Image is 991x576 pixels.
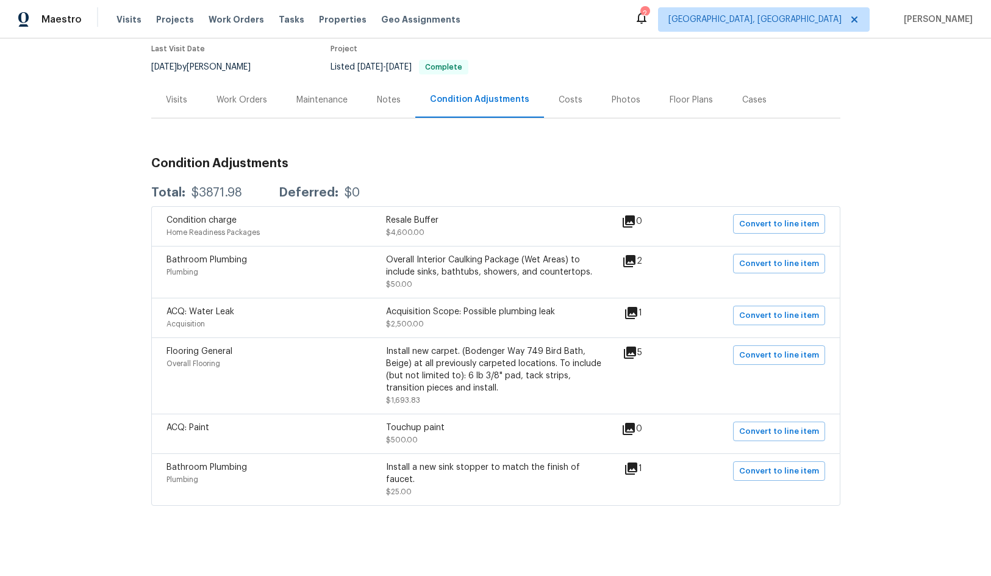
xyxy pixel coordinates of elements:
[166,256,247,264] span: Bathroom Plumbing
[386,63,412,71] span: [DATE]
[733,461,825,481] button: Convert to line item
[116,13,141,26] span: Visits
[386,488,412,495] span: $25.00
[296,94,348,106] div: Maintenance
[279,187,338,199] div: Deferred:
[41,13,82,26] span: Maestro
[166,94,187,106] div: Visits
[623,345,681,360] div: 5
[151,63,177,71] span: [DATE]
[166,308,234,316] span: ACQ: Water Leak
[357,63,383,71] span: [DATE]
[166,476,198,483] span: Plumbing
[899,13,973,26] span: [PERSON_NAME]
[386,345,606,394] div: Install new carpet. (Bodenger Way 749 Bird Bath, Beige) at all previously carpeted locations. To ...
[624,461,681,476] div: 1
[166,347,232,356] span: Flooring General
[739,425,819,439] span: Convert to line item
[733,306,825,325] button: Convert to line item
[386,320,424,328] span: $2,500.00
[216,94,267,106] div: Work Orders
[559,94,582,106] div: Costs
[733,254,825,273] button: Convert to line item
[386,306,606,318] div: Acquisition Scope: Possible plumbing leak
[621,214,681,229] div: 0
[151,187,185,199] div: Total:
[386,229,424,236] span: $4,600.00
[166,216,237,225] span: Condition charge
[386,214,606,226] div: Resale Buffer
[621,422,681,436] div: 0
[151,60,265,74] div: by [PERSON_NAME]
[331,63,468,71] span: Listed
[386,281,412,288] span: $50.00
[386,436,418,444] span: $500.00
[209,13,264,26] span: Work Orders
[166,268,198,276] span: Plumbing
[156,13,194,26] span: Projects
[166,423,209,432] span: ACQ: Paint
[166,463,247,472] span: Bathroom Plumbing
[640,7,649,20] div: 2
[670,94,713,106] div: Floor Plans
[151,157,840,170] h3: Condition Adjustments
[624,306,681,320] div: 1
[166,229,260,236] span: Home Readiness Packages
[319,13,367,26] span: Properties
[733,345,825,365] button: Convert to line item
[739,348,819,362] span: Convert to line item
[191,187,242,199] div: $3871.98
[733,422,825,441] button: Convert to line item
[739,257,819,271] span: Convert to line item
[386,254,606,278] div: Overall Interior Caulking Package (Wet Areas) to include sinks, bathtubs, showers, and countertops.
[622,254,681,268] div: 2
[166,360,220,367] span: Overall Flooring
[739,309,819,323] span: Convert to line item
[739,217,819,231] span: Convert to line item
[742,94,767,106] div: Cases
[166,320,205,328] span: Acquisition
[612,94,640,106] div: Photos
[739,464,819,478] span: Convert to line item
[386,422,606,434] div: Touchup paint
[345,187,360,199] div: $0
[279,15,304,24] span: Tasks
[381,13,460,26] span: Geo Assignments
[668,13,842,26] span: [GEOGRAPHIC_DATA], [GEOGRAPHIC_DATA]
[430,93,529,106] div: Condition Adjustments
[733,214,825,234] button: Convert to line item
[331,45,357,52] span: Project
[386,397,420,404] span: $1,693.83
[151,45,205,52] span: Last Visit Date
[377,94,401,106] div: Notes
[357,63,412,71] span: -
[420,63,467,71] span: Complete
[386,461,606,486] div: Install a new sink stopper to match the finish of faucet.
